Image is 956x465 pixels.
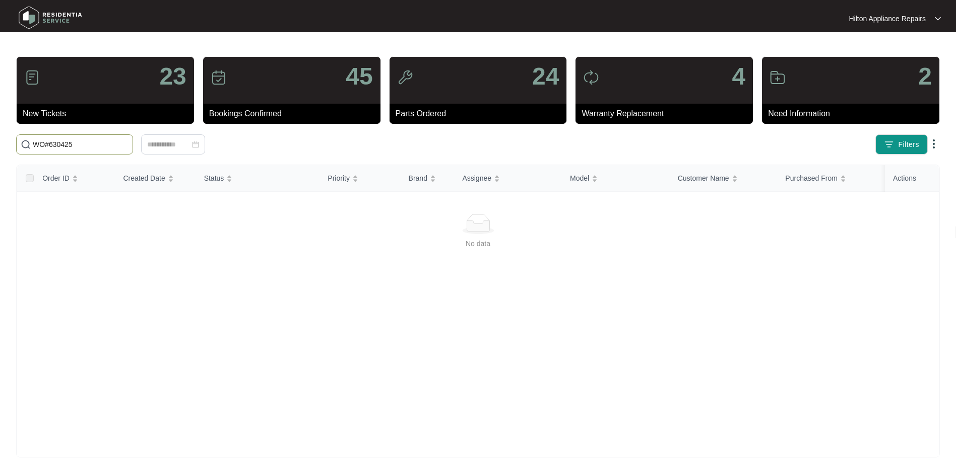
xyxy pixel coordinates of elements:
[196,165,320,192] th: Status
[935,16,941,21] img: dropdown arrow
[582,108,753,120] p: Warranty Replacement
[454,165,562,192] th: Assignee
[42,173,70,184] span: Order ID
[396,108,567,120] p: Parts Ordered
[320,165,400,192] th: Priority
[678,173,729,184] span: Customer Name
[570,173,589,184] span: Model
[15,3,86,33] img: residentia service logo
[785,173,837,184] span: Purchased From
[884,139,894,149] img: filter icon
[928,138,940,150] img: dropdown arrow
[462,173,491,184] span: Assignee
[898,139,919,150] span: Filters
[159,64,186,89] p: 23
[209,108,380,120] p: Bookings Confirmed
[583,69,599,86] img: icon
[328,173,350,184] span: Priority
[532,64,559,89] p: 24
[29,238,927,249] div: No data
[849,14,926,24] p: Hilton Appliance Repairs
[346,64,372,89] p: 45
[732,64,745,89] p: 4
[885,165,939,192] th: Actions
[768,108,939,120] p: Need Information
[34,165,115,192] th: Order ID
[21,139,31,149] img: search-icon
[409,173,427,184] span: Brand
[115,165,196,192] th: Created Date
[23,108,194,120] p: New Tickets
[24,69,40,86] img: icon
[670,165,778,192] th: Customer Name
[33,139,129,150] input: Search by Order Id, Assignee Name, Customer Name, Brand and Model
[777,165,885,192] th: Purchased From
[562,165,670,192] th: Model
[918,64,932,89] p: 2
[204,173,224,184] span: Status
[211,69,227,86] img: icon
[875,134,928,154] button: filter iconFilters
[401,165,455,192] th: Brand
[123,173,165,184] span: Created Date
[770,69,786,86] img: icon
[397,69,413,86] img: icon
